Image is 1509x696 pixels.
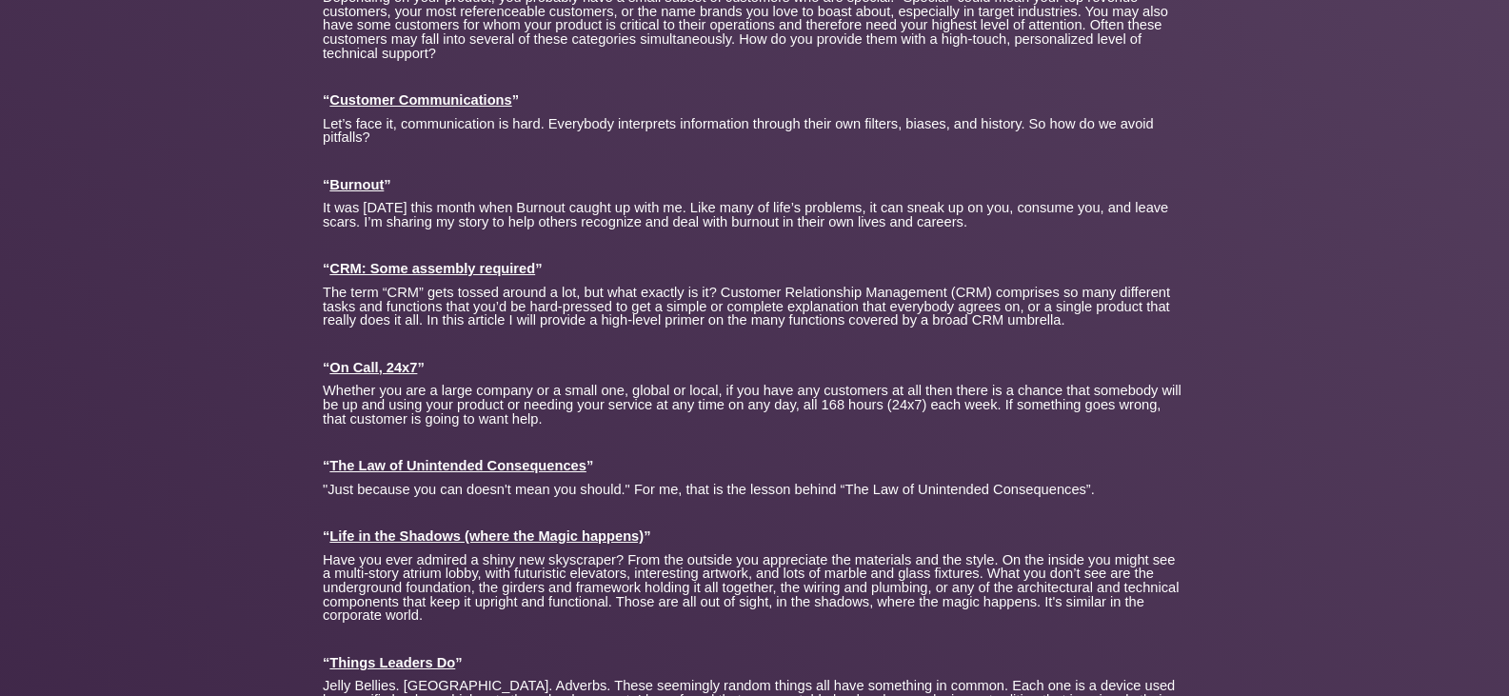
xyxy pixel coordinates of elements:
a: CRM: Some assembly required [329,261,535,276]
span: Whether you are a large company or a small one, global or local, if you have any customers at all... [323,383,1181,426]
a: Customer Communications [329,92,511,108]
span: It was [DATE] this month when Burnout caught up with me. Like many of life’s problems, it can sne... [323,200,1168,229]
a: On Call, 24x7 [329,360,417,375]
a: Burnout [329,177,384,192]
span: The term “CRM” gets tossed around a lot, but what exactly is it? Customer Relationship Management... [323,285,1170,328]
span: “ ” [323,92,519,108]
span: Let’s face it, communication is hard. Everybody interprets information through their own filters,... [323,116,1154,146]
span: “ ” [323,177,391,192]
span: "Just because you can doesn't mean you should." For me, that is the lesson behind “The Law of Uni... [323,482,1095,497]
span: “ ” [323,655,463,670]
span: “ ” [323,458,593,473]
a: Life in the Shadows (where the Magic happens) [329,528,644,544]
a: Things Leaders Do [329,655,455,670]
span: “ ” [323,360,425,375]
span: Have you ever admired a shiny new skyscraper? From the outside you appreciate the materials and t... [323,552,1179,624]
span: “ ” [323,261,543,276]
a: The Law of Unintended Consequences [329,458,586,473]
span: “ ” [323,528,650,544]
